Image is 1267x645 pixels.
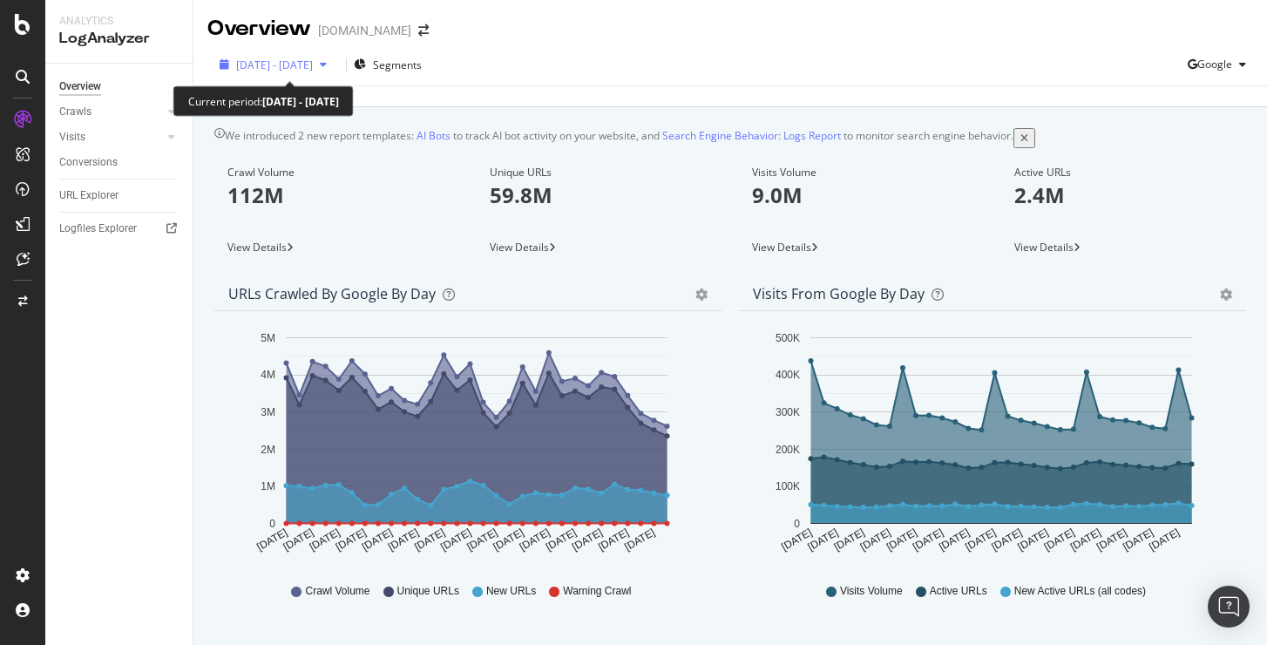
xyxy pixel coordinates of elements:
a: Crawls [59,103,163,121]
a: Visits [59,128,163,146]
text: [DATE] [491,526,526,553]
text: 5M [261,332,275,344]
text: 300K [776,406,800,418]
text: [DATE] [334,526,369,553]
p: 2.4M [1014,180,1233,210]
text: [DATE] [386,526,421,553]
div: arrow-right-arrow-left [418,24,429,37]
div: Active URLs [1014,165,1233,180]
button: Google [1188,51,1253,78]
div: Visits from Google by day [753,285,925,302]
div: [DOMAIN_NAME] [318,22,411,39]
span: Visits Volume [840,584,903,599]
div: URLs Crawled by Google by day [228,285,436,302]
text: [DATE] [832,526,867,553]
button: [DATE] - [DATE] [207,57,339,73]
text: [DATE] [518,526,552,553]
button: close banner [1013,128,1035,148]
div: info banner [214,128,1246,148]
text: [DATE] [1094,526,1129,553]
text: [DATE] [622,526,657,553]
span: View Details [752,240,811,255]
text: [DATE] [281,526,316,553]
span: View Details [490,240,549,255]
div: gear [1220,289,1232,301]
span: View Details [227,240,287,255]
text: 4M [261,370,275,382]
text: [DATE] [412,526,447,553]
text: [DATE] [570,526,605,553]
text: [DATE] [937,526,972,553]
text: [DATE] [438,526,473,553]
svg: A chart. [753,325,1230,567]
text: [DATE] [1042,526,1077,553]
a: Search Engine Behavior: Logs Report [662,128,841,143]
text: [DATE] [989,526,1024,553]
text: [DATE] [963,526,998,553]
div: Logfiles Explorer [59,220,137,238]
div: Overview [59,78,101,96]
text: 1M [261,481,275,493]
a: Overview [59,78,180,96]
span: Warning Crawl [563,584,631,599]
span: Unique URLs [397,584,459,599]
a: AI Bots [417,128,451,143]
text: 400K [776,370,800,382]
div: Unique URLs [490,165,708,180]
text: [DATE] [308,526,342,553]
span: Google [1197,57,1232,71]
span: View Details [1014,240,1074,255]
text: 200K [776,444,800,456]
a: Conversions [59,153,180,172]
span: Active URLs [930,584,987,599]
div: Conversions [59,153,118,172]
button: Segments [354,51,422,78]
div: Analytics [59,14,179,29]
text: [DATE] [806,526,841,553]
text: [DATE] [779,526,814,553]
text: [DATE] [596,526,631,553]
text: 0 [269,518,275,530]
div: Visits [59,128,85,146]
text: 2M [261,444,275,456]
div: Crawl Volume [227,165,446,180]
text: 500K [776,332,800,344]
text: [DATE] [858,526,893,553]
div: URL Explorer [59,187,119,205]
b: [DATE] - [DATE] [262,94,339,109]
text: [DATE] [911,526,945,553]
text: 3M [261,406,275,418]
div: Crawls [59,103,91,121]
text: [DATE] [464,526,499,553]
div: Overview [207,14,311,44]
div: We introduced 2 new report templates: to track AI bot activity on your website, and to monitor se... [225,128,1013,148]
text: 100K [776,481,800,493]
text: [DATE] [254,526,289,553]
p: 9.0M [752,180,971,210]
span: Crawl Volume [305,584,369,599]
a: URL Explorer [59,187,180,205]
p: 112M [227,180,446,210]
div: gear [695,289,708,301]
text: [DATE] [360,526,395,553]
text: [DATE] [884,526,919,553]
text: [DATE] [544,526,579,553]
div: LogAnalyzer [59,29,179,49]
text: [DATE] [1068,526,1103,553]
div: Current period: [188,94,339,109]
a: Logfiles Explorer [59,220,180,238]
p: 59.8M [490,180,708,210]
span: New URLs [486,584,536,599]
text: [DATE] [1121,526,1155,553]
text: [DATE] [1016,526,1051,553]
div: Visits Volume [752,165,971,180]
span: [DATE] - [DATE] [236,58,313,72]
span: New Active URLs (all codes) [1014,584,1146,599]
text: 0 [794,518,800,530]
text: [DATE] [1147,526,1182,553]
span: Segments [373,58,422,72]
svg: A chart. [228,325,706,567]
div: Open Intercom Messenger [1208,586,1250,628]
